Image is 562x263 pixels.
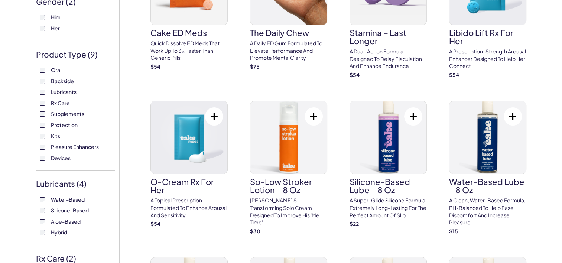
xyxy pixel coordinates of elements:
[40,79,45,84] input: Backside
[51,217,81,226] span: Aloe-Based
[250,40,327,62] p: A Daily ED Gum Formulated To Elevate Performance And Promote Mental Clarity
[449,29,526,45] h3: Libido Lift Rx For Her
[40,230,45,235] input: Hybrid
[40,197,45,202] input: Water-Based
[51,153,71,163] span: Devices
[51,65,61,75] span: Oral
[449,48,526,70] p: A prescription-strength arousal enhancer designed to help her connect
[250,228,260,234] strong: $ 30
[250,101,327,235] a: So-Low Stroker Lotion – 8 ozSo-Low Stroker Lotion – 8 oz[PERSON_NAME]'s transforming solo cream d...
[150,40,228,62] p: Quick dissolve ED Meds that work up to 3x faster than generic pills
[449,71,459,78] strong: $ 54
[151,101,227,174] img: O-Cream Rx for Her
[40,208,45,213] input: Silicone-Based
[40,111,45,117] input: Supplements
[40,101,45,106] input: Rx Care
[51,87,77,97] span: Lubricants
[150,178,228,194] h3: O-Cream Rx for Her
[40,156,45,161] input: Devices
[449,101,526,235] a: Water-Based Lube – 8 ozWater-Based Lube – 8 ozA clean, water-based formula, pH-balanced to help e...
[150,101,228,227] a: O-Cream Rx for HerO-Cream Rx for HerA topical prescription formulated to enhance arousal and sens...
[449,178,526,194] h3: Water-Based Lube – 8 oz
[350,48,427,70] p: A dual-action formula designed to delay ejaculation and enhance endurance
[350,71,360,78] strong: $ 54
[40,90,45,95] input: Lubricants
[51,205,89,215] span: Silicone-Based
[40,145,45,150] input: Pleasure Enhancers
[350,197,427,219] p: A super-glide silicone formula, extremely long-lasting for the perfect amount of slip.
[350,178,427,194] h3: Silicone-Based Lube – 8 oz
[449,197,526,226] p: A clean, water-based formula, pH-balanced to help ease discomfort and increase pleasure
[51,120,78,130] span: Protection
[51,195,85,204] span: Water-Based
[150,220,160,227] strong: $ 54
[51,12,61,22] span: Him
[40,123,45,128] input: Protection
[51,98,70,108] span: Rx Care
[40,26,45,31] input: Her
[40,68,45,73] input: Oral
[250,178,327,194] h3: So-Low Stroker Lotion – 8 oz
[449,228,458,234] strong: $ 15
[40,15,45,20] input: Him
[150,197,228,219] p: A topical prescription formulated to enhance arousal and sensitivity
[350,101,427,227] a: Silicone-Based Lube – 8 ozSilicone-Based Lube – 8 ozA super-glide silicone formula, extremely lon...
[51,227,67,237] span: Hybrid
[40,219,45,224] input: Aloe-Based
[350,220,359,227] strong: $ 22
[350,101,426,174] img: Silicone-Based Lube – 8 oz
[40,134,45,139] input: Kits
[51,76,74,86] span: Backside
[51,131,60,141] span: Kits
[150,63,160,70] strong: $ 54
[51,23,60,33] span: Her
[150,29,228,37] h3: Cake ED Meds
[250,29,327,37] h3: The Daily Chew
[51,142,99,152] span: Pleasure Enhancers
[250,63,260,70] strong: $ 75
[250,101,327,174] img: So-Low Stroker Lotion – 8 oz
[350,29,427,45] h3: Stamina – Last Longer
[449,101,526,174] img: Water-Based Lube – 8 oz
[51,109,84,118] span: Supplements
[250,197,327,226] p: [PERSON_NAME]'s transforming solo cream designed to improve his 'me time'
